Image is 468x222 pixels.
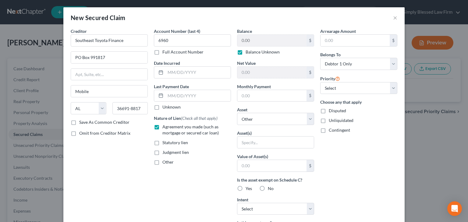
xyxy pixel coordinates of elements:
[237,60,256,66] label: Net Value
[154,60,180,66] label: Date Incurred
[393,14,397,21] button: ×
[307,67,314,78] div: $
[447,201,462,216] div: Open Intercom Messenger
[320,52,341,57] span: Belongs To
[390,35,397,46] div: $
[162,124,219,135] span: Agreement you made (such as mortgage or secured car loan)
[71,13,126,22] div: New Secured Claim
[71,29,87,34] span: Creditor
[237,160,307,172] input: 0.00
[154,115,218,121] label: Nature of Lien
[237,177,314,183] label: Is the asset exempt on Schedule C?
[112,102,148,114] input: Enter zip...
[162,140,188,145] span: Statutory lien
[307,35,314,46] div: $
[237,153,268,160] label: Value of Asset(s)
[165,90,231,102] input: MM/DD/YYYY
[329,118,353,123] span: Unliquidated
[162,49,204,55] label: Full Account Number
[162,104,181,110] label: Unknown
[246,186,252,191] span: Yes
[71,69,147,80] input: Apt, Suite, etc...
[237,137,314,148] input: Specify...
[79,119,129,125] label: Save As Common Creditor
[154,83,189,90] label: Last Payment Date
[307,90,314,102] div: $
[162,159,174,165] span: Other
[237,83,271,90] label: Monthly Payment
[237,107,247,112] span: Asset
[154,34,231,47] input: XXXX
[237,130,252,136] label: Asset(s)
[71,34,148,47] input: Search creditor by name...
[162,150,189,155] span: Judgment lien
[71,52,147,63] input: Enter address...
[268,186,274,191] span: No
[237,90,307,102] input: 0.00
[237,196,248,203] label: Intent
[320,75,340,82] label: Priority
[165,67,231,78] input: MM/DD/YYYY
[307,160,314,172] div: $
[237,35,307,46] input: 0.00
[237,28,252,34] label: Balance
[329,127,350,133] span: Contingent
[321,35,390,46] input: 0.00
[320,99,397,105] label: Choose any that apply
[154,28,200,34] label: Account Number (last 4)
[79,130,130,136] span: Omit from Creditor Matrix
[71,85,147,97] input: Enter city...
[329,108,346,113] span: Disputed
[246,49,280,55] label: Balance Unknown
[320,28,356,34] label: Arrearage Amount
[237,67,307,78] input: 0.00
[181,116,218,121] span: (Check all that apply)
